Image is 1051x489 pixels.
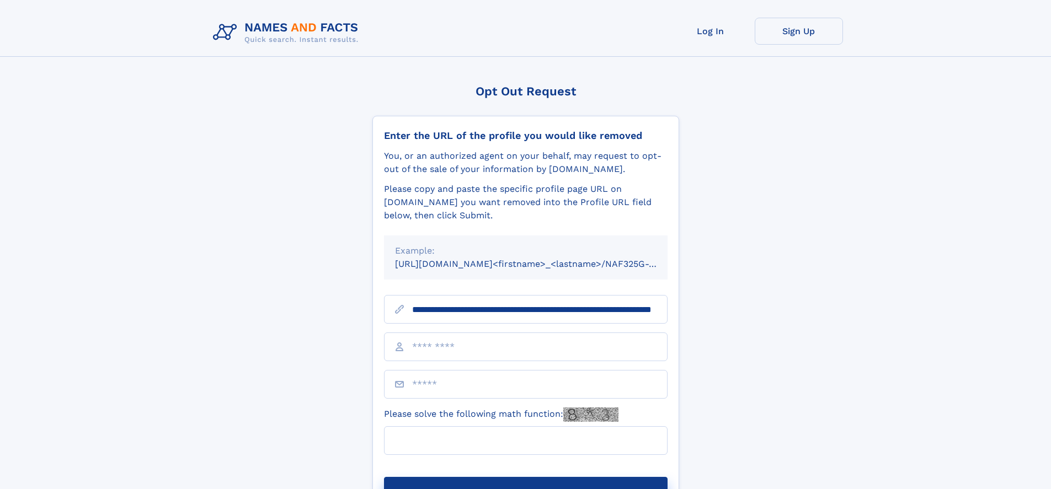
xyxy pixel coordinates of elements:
[209,18,367,47] img: Logo Names and Facts
[372,84,679,98] div: Opt Out Request
[384,182,668,222] div: Please copy and paste the specific profile page URL on [DOMAIN_NAME] you want removed into the Pr...
[395,244,657,257] div: Example:
[384,149,668,176] div: You, or an authorized agent on your behalf, may request to opt-out of the sale of your informatio...
[666,18,755,45] a: Log In
[384,130,668,142] div: Enter the URL of the profile you would like removed
[395,259,689,269] small: [URL][DOMAIN_NAME]<firstname>_<lastname>/NAF325G-xxxxxxxx
[755,18,843,45] a: Sign Up
[384,407,618,422] label: Please solve the following math function:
